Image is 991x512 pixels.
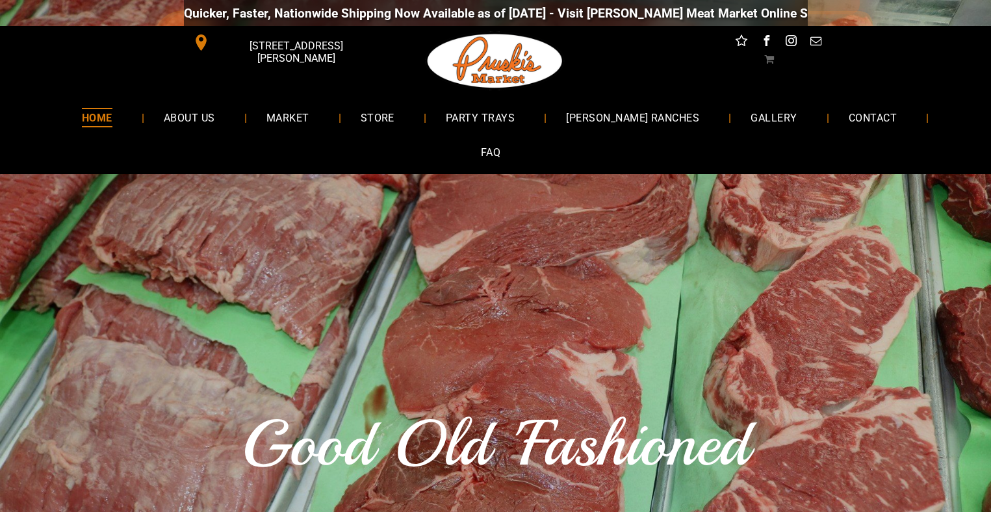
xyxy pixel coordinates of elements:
[212,33,380,71] span: [STREET_ADDRESS][PERSON_NAME]
[247,100,329,134] a: MARKET
[341,100,414,134] a: STORE
[733,32,750,53] a: Social network
[547,100,719,134] a: [PERSON_NAME] RANCHES
[461,135,520,170] a: FAQ
[807,32,824,53] a: email
[758,32,775,53] a: facebook
[144,100,235,134] a: ABOUT US
[782,32,799,53] a: instagram
[829,100,916,134] a: CONTACT
[62,100,132,134] a: HOME
[425,26,565,96] img: Pruski-s+Market+HQ+Logo2-259w.png
[426,100,534,134] a: PARTY TRAYS
[731,100,816,134] a: GALLERY
[184,32,383,53] a: [STREET_ADDRESS][PERSON_NAME]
